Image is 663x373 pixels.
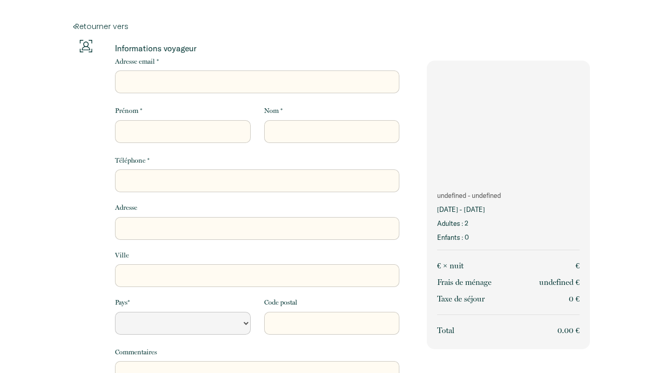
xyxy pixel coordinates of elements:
span: 0.00 € [557,326,580,335]
p: Enfants : 0 [437,233,580,242]
img: guests-info [80,40,92,52]
p: Adultes : 2 [437,219,580,228]
label: Téléphone * [115,155,150,166]
p: undefined € [539,276,580,289]
label: Pays [115,297,130,308]
p: [DATE] - [DATE] [437,205,580,214]
label: Prénom * [115,106,142,116]
label: Commentaires [115,347,157,357]
label: Ville [115,250,129,261]
img: rental-image [427,61,590,183]
p: Informations voyageur [115,43,399,53]
p: undefined - undefined [437,191,580,200]
p: € × nuit [437,260,464,272]
p: 0 € [569,293,580,305]
span: Total [437,326,454,335]
p: € [575,260,580,272]
p: Taxe de séjour [437,293,485,305]
label: Code postal [264,297,297,308]
p: Frais de ménage [437,276,492,289]
label: Nom * [264,106,283,116]
label: Adresse [115,203,137,213]
label: Adresse email * [115,56,159,67]
a: Retourner vers [73,21,590,32]
select: Default select example [115,312,250,335]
